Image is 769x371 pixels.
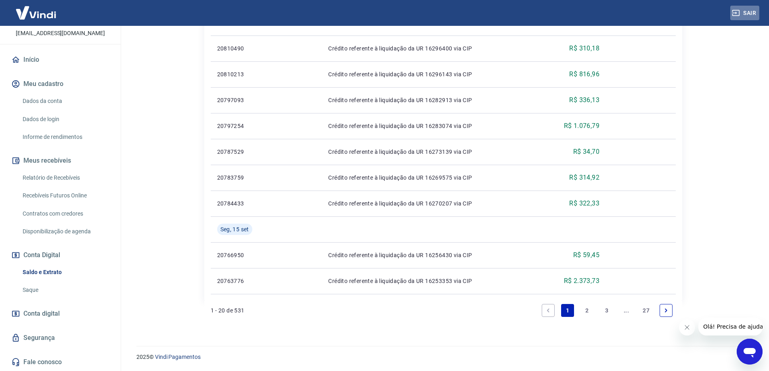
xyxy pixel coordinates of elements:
a: Disponibilização de agenda [19,223,111,240]
a: Início [10,51,111,69]
a: Saque [19,282,111,298]
iframe: Mensagem da empresa [698,318,763,335]
p: Crédito referente à liquidação da UR 16256430 via CIP [328,251,526,259]
a: Page 3 [600,304,613,317]
button: Conta Digital [10,246,111,264]
button: Meu cadastro [10,75,111,93]
p: R$ 336,13 [569,95,599,105]
a: Saldo e Extrato [19,264,111,281]
a: Contratos com credores [19,205,111,222]
ul: Pagination [539,301,676,320]
p: Crédito referente à liquidação da UR 16273139 via CIP [328,148,526,156]
a: Page 1 is your current page [561,304,574,317]
a: Page 2 [581,304,594,317]
a: Fale conosco [10,353,111,371]
a: Segurança [10,329,111,347]
a: Conta digital [10,305,111,323]
a: Recebíveis Futuros Online [19,187,111,204]
p: Crédito referente à liquidação da UR 16282913 via CIP [328,96,526,104]
a: Dados de login [19,111,111,128]
a: Page 27 [639,304,653,317]
span: Olá! Precisa de ajuda? [5,6,68,12]
p: R$ 310,18 [569,44,599,53]
p: 20763776 [217,277,271,285]
button: Meus recebíveis [10,152,111,170]
p: R$ 322,33 [569,199,599,208]
iframe: Botão para abrir a janela de mensagens [737,339,763,365]
a: Informe de rendimentos [19,129,111,145]
p: 20766950 [217,251,271,259]
iframe: Fechar mensagem [679,319,695,335]
p: Crédito referente à liquidação da UR 16296400 via CIP [328,44,526,52]
a: Jump forward [620,304,633,317]
p: 20810213 [217,70,271,78]
a: Previous page [542,304,555,317]
img: Vindi [10,0,62,25]
p: Crédito referente à liquidação da UR 16296143 via CIP [328,70,526,78]
p: 20787529 [217,148,271,156]
p: 2025 © [136,353,750,361]
button: Sair [730,6,759,21]
p: Crédito referente à liquidação da UR 16253353 via CIP [328,277,526,285]
p: [EMAIL_ADDRESS][DOMAIN_NAME] [16,29,105,38]
p: 20797254 [217,122,271,130]
p: THIAGO DE [PERSON_NAME] [6,9,114,26]
p: R$ 34,70 [573,147,599,157]
p: 1 - 20 de 531 [211,306,245,314]
p: R$ 59,45 [573,250,599,260]
a: Next page [660,304,673,317]
p: Crédito referente à liquidação da UR 16269575 via CIP [328,174,526,182]
p: 20783759 [217,174,271,182]
p: Crédito referente à liquidação da UR 16283074 via CIP [328,122,526,130]
p: R$ 1.076,79 [564,121,599,131]
span: Seg, 15 set [220,225,249,233]
p: R$ 816,96 [569,69,599,79]
a: Dados da conta [19,93,111,109]
p: 20784433 [217,199,271,208]
p: 20797093 [217,96,271,104]
a: Vindi Pagamentos [155,354,201,360]
p: Crédito referente à liquidação da UR 16270207 via CIP [328,199,526,208]
p: 20810490 [217,44,271,52]
p: R$ 2.373,73 [564,276,599,286]
span: Conta digital [23,308,60,319]
a: Relatório de Recebíveis [19,170,111,186]
p: R$ 314,92 [569,173,599,182]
